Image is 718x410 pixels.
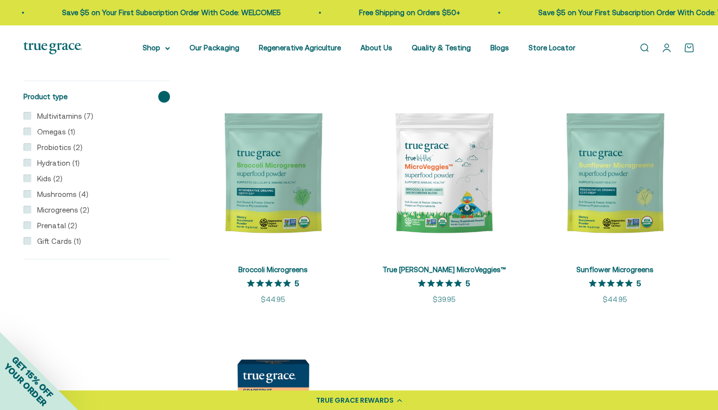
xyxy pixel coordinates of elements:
[589,277,636,290] span: 5 out of 5 stars rating in total 2 reviews.
[636,278,641,288] p: 5
[31,189,88,200] label: Mushrooms (4)
[31,173,63,185] label: Kids (2)
[490,43,509,52] a: Blogs
[23,81,170,112] summary: Product type
[382,265,506,274] a: True [PERSON_NAME] MicroVeggies™
[535,93,695,253] img: Sunflower microgreens have been shown in studies to contain phytochemicals known as flavonoids wh...
[364,93,524,253] img: Kids Daily Superfood for Immune Health* Easy way for kids to get more greens in their diet Regene...
[247,277,295,290] span: 5 out of 5 stars rating in total 5 reviews.
[360,43,392,52] a: About Us
[316,395,394,406] div: TRUE GRACE REWARDS
[238,265,308,274] a: Broccoli Microgreens
[31,126,75,138] label: Omegas (1)
[412,43,471,52] a: Quality & Testing
[259,43,341,52] a: Regenerative Agriculture
[465,278,470,288] p: 5
[31,157,80,169] label: Hydration (1)
[603,294,627,305] sale-price: $44.95
[295,278,299,288] p: 5
[143,42,170,54] summary: Shop
[31,110,93,122] label: Multivitamins (7)
[31,142,83,153] label: Probiotics (2)
[528,43,575,52] a: Store Locator
[418,277,465,290] span: 5 out of 5 stars rating in total 3 reviews.
[31,236,81,247] label: Gift Cards (1)
[31,220,77,232] label: Prenatal (2)
[193,93,353,253] img: Broccoli Microgreens have been shown in studies to gently support the detoxification process — ak...
[433,294,456,305] sale-price: $39.95
[56,7,275,19] p: Save $5 on Your First Subscription Order With Code: WELCOME5
[576,265,654,274] a: Sunflower Microgreens
[2,361,49,408] span: YOUR ORDER
[261,294,285,305] sale-price: $44.95
[23,91,67,103] span: Product type
[353,8,454,17] a: Free Shipping on Orders $50+
[31,204,89,216] label: Microgreens (2)
[10,354,55,400] span: GET 15% OFF
[190,43,239,52] a: Our Packaging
